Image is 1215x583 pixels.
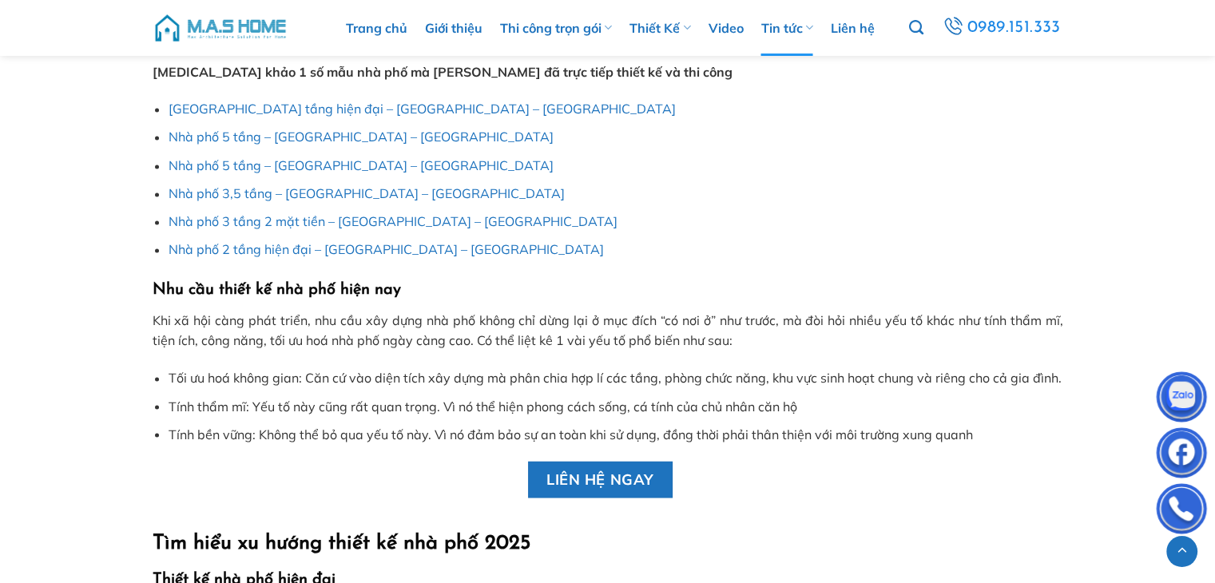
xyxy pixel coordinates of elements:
[1166,536,1197,567] a: Lên đầu trang
[169,396,1062,417] li: Tính thẩm mĩ: Yếu tố này cũng rất quan trọng. Vì nó thể hiện phong cách sống, cá tính của chủ nhâ...
[169,368,1062,389] li: Tối ưu hoá không gian: Căn cứ vào diện tích xây dựng mà phân chia hợp lí các tầng, phòng chức năn...
[169,101,676,117] a: [GEOGRAPHIC_DATA] tầng hiện đại – [GEOGRAPHIC_DATA] – [GEOGRAPHIC_DATA]
[966,14,1062,42] span: 0989.151.333
[153,282,401,298] strong: Nhu cầu thiết kế nhà phố hiện nay
[169,424,1062,445] li: Tính bền vững: Không thể bỏ qua yếu tố này. Vì nó đảm bảo sự an toàn khi sử dụng, đồng thời phải ...
[1157,487,1205,535] img: Phone
[153,4,288,52] img: M.A.S HOME – Tổng Thầu Thiết Kế Và Xây Nhà Trọn Gói
[908,11,923,45] a: Tìm kiếm
[1157,431,1205,479] img: Facebook
[546,467,654,490] span: liên hệ ngay
[153,311,1063,351] p: Khi xã hội càng phát triển, nhu cầu xây dựng nhà phố không chỉ dừng lại ở mục đích “có nơi ở” như...
[169,185,565,201] a: Nhà phố 3,5 tầng – [GEOGRAPHIC_DATA] – [GEOGRAPHIC_DATA]
[153,64,733,80] strong: [MEDICAL_DATA] khảo 1 số mẫu nhà phố mà [PERSON_NAME] đã trực tiếp thiết kế và thi công
[528,461,673,498] a: liên hệ ngay
[169,213,617,229] a: Nhà phố 3 tầng 2 mặt tiền – [GEOGRAPHIC_DATA] – [GEOGRAPHIC_DATA]
[939,14,1065,43] a: 0989.151.333
[169,129,554,145] a: Nhà phố 5 tầng – [GEOGRAPHIC_DATA] – [GEOGRAPHIC_DATA]
[169,157,554,173] a: Nhà phố 5 tầng – [GEOGRAPHIC_DATA] – [GEOGRAPHIC_DATA]
[1157,375,1205,423] img: Zalo
[153,533,530,553] strong: Tìm hiểu xu hướng thiết kế nhà phố 2025
[169,241,604,257] a: Nhà phố 2 tầng hiện đại – [GEOGRAPHIC_DATA] – [GEOGRAPHIC_DATA]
